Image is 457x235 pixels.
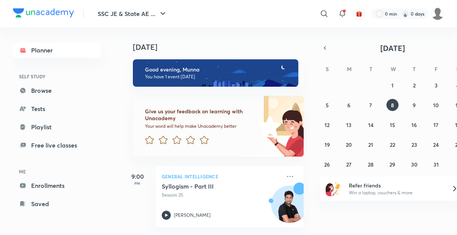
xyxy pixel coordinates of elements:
h5: Syllogism - Part III [162,183,256,190]
button: October 30, 2025 [408,158,420,170]
abbr: October 20, 2025 [346,141,352,148]
button: October 3, 2025 [430,79,442,91]
abbr: October 7, 2025 [369,102,372,109]
abbr: Monday [347,65,351,73]
img: streak [402,10,409,17]
abbr: October 30, 2025 [411,161,418,168]
abbr: October 19, 2025 [325,141,330,148]
button: October 8, 2025 [386,99,399,111]
h6: Good evening, Munna [145,66,292,73]
abbr: Tuesday [369,65,372,73]
p: You have 1 event [DATE] [145,74,292,80]
abbr: October 22, 2025 [390,141,395,148]
button: October 7, 2025 [365,99,377,111]
img: Avatar [271,190,308,226]
button: October 26, 2025 [321,158,333,170]
abbr: October 8, 2025 [391,102,394,109]
a: Free live classes [13,138,101,153]
p: Your word will help make Unacademy better [145,123,256,129]
span: [DATE] [380,43,405,53]
button: October 27, 2025 [343,158,355,170]
button: October 16, 2025 [408,119,420,131]
button: October 6, 2025 [343,99,355,111]
abbr: October 1, 2025 [391,82,394,89]
button: October 5, 2025 [321,99,333,111]
h6: ME [13,165,101,178]
abbr: October 17, 2025 [433,121,438,129]
abbr: Thursday [413,65,416,73]
abbr: October 12, 2025 [325,121,329,129]
button: SSC JE & State AE ... [93,6,172,21]
img: Company Logo [13,8,74,17]
button: October 14, 2025 [365,119,377,131]
h4: [DATE] [133,43,311,52]
abbr: October 10, 2025 [433,102,439,109]
abbr: October 3, 2025 [435,82,438,89]
abbr: October 9, 2025 [413,102,416,109]
button: October 31, 2025 [430,158,442,170]
p: [PERSON_NAME] [174,212,211,219]
abbr: October 6, 2025 [347,102,350,109]
abbr: October 5, 2025 [326,102,329,109]
h6: SELF STUDY [13,70,101,83]
a: Tests [13,101,101,116]
abbr: October 13, 2025 [346,121,351,129]
abbr: Sunday [326,65,329,73]
button: October 9, 2025 [408,99,420,111]
p: General Intelligence [162,172,281,181]
button: October 22, 2025 [386,138,399,151]
h6: Give us your feedback on learning with Unacademy [145,108,256,122]
button: October 28, 2025 [365,158,377,170]
img: referral [326,181,341,196]
button: October 17, 2025 [430,119,442,131]
abbr: October 2, 2025 [413,82,416,89]
img: evening [133,59,298,87]
button: October 29, 2025 [386,158,399,170]
button: October 21, 2025 [365,138,377,151]
p: Session 25 [162,192,281,198]
a: Saved [13,196,101,211]
a: Browse [13,83,101,98]
abbr: October 28, 2025 [368,161,373,168]
p: PM [122,181,153,186]
h5: 9:00 [122,172,153,181]
button: October 12, 2025 [321,119,333,131]
button: [DATE] [330,43,455,53]
abbr: October 23, 2025 [411,141,417,148]
abbr: October 24, 2025 [433,141,439,148]
abbr: October 16, 2025 [411,121,417,129]
a: Enrollments [13,178,101,193]
abbr: Friday [435,65,438,73]
abbr: Wednesday [391,65,396,73]
img: feedback_image [233,96,304,157]
abbr: October 14, 2025 [368,121,373,129]
button: October 20, 2025 [343,138,355,151]
button: October 19, 2025 [321,138,333,151]
img: Munna Singh [431,7,444,20]
button: avatar [353,8,365,20]
button: October 23, 2025 [408,138,420,151]
button: October 2, 2025 [408,79,420,91]
button: October 1, 2025 [386,79,399,91]
button: October 15, 2025 [386,119,399,131]
button: October 13, 2025 [343,119,355,131]
a: Playlist [13,119,101,135]
a: Planner [13,43,101,58]
abbr: October 27, 2025 [346,161,351,168]
button: October 24, 2025 [430,138,442,151]
h6: Refer friends [349,181,442,189]
abbr: October 29, 2025 [389,161,395,168]
abbr: October 31, 2025 [433,161,439,168]
abbr: October 26, 2025 [324,161,330,168]
abbr: October 15, 2025 [390,121,395,129]
abbr: October 21, 2025 [368,141,373,148]
a: Company Logo [13,8,74,19]
button: October 10, 2025 [430,99,442,111]
img: avatar [356,10,362,17]
p: Win a laptop, vouchers & more [349,189,442,196]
